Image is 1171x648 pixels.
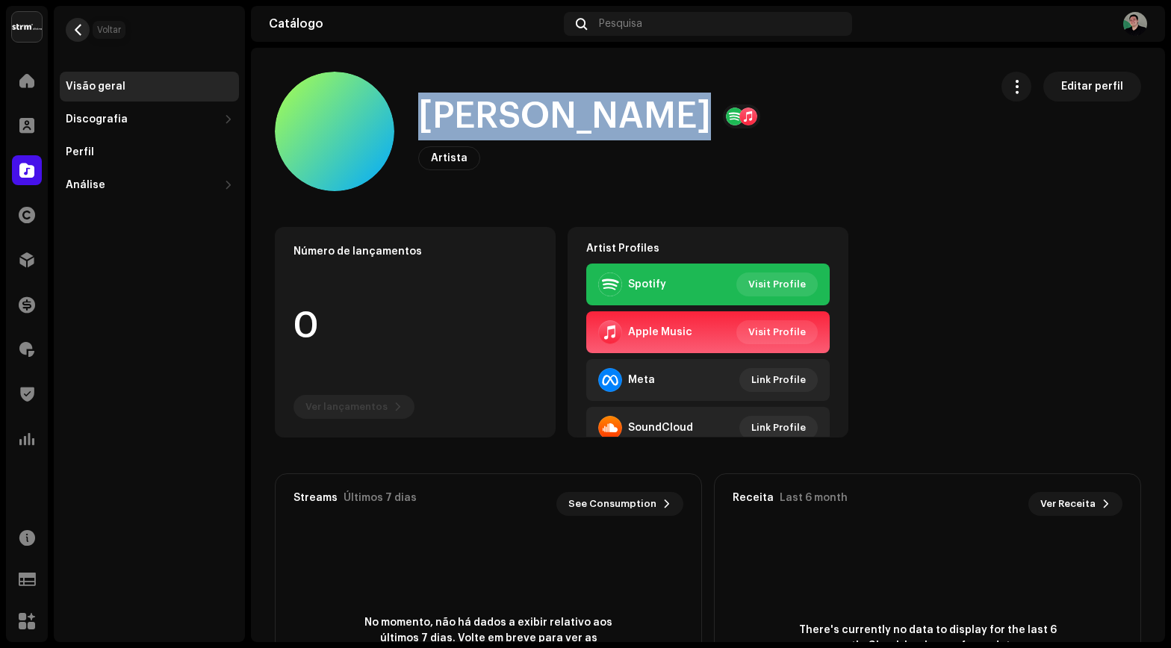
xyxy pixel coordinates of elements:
div: Streams [293,492,338,504]
span: Link Profile [751,413,806,443]
button: Link Profile [739,416,818,440]
span: Visit Profile [748,270,806,299]
div: SoundCloud [628,422,693,434]
re-o-card-data: Número de lançamentos [275,227,556,437]
span: See Consumption [568,489,656,519]
span: Visit Profile [748,317,806,347]
div: Análise [66,179,105,191]
div: Últimos 7 dias [344,492,417,504]
div: Apple Music [628,326,692,338]
button: Visit Profile [736,272,818,296]
div: Spotify [628,278,666,290]
div: Discografia [66,113,128,125]
button: Link Profile [739,368,818,392]
img: 408b884b-546b-4518-8448-1008f9c76b02 [12,12,42,42]
div: Receita [733,492,774,504]
re-m-nav-dropdown: Análise [60,170,239,200]
button: See Consumption [556,492,683,516]
span: Link Profile [751,365,806,395]
div: Last 6 month [780,492,848,504]
h1: [PERSON_NAME] [418,93,711,140]
re-m-nav-item: Perfil [60,137,239,167]
span: Pesquisa [599,18,642,30]
button: Ver Receita [1028,492,1122,516]
div: Visão geral [66,81,125,93]
re-m-nav-item: Visão geral [60,72,239,102]
button: Editar perfil [1043,72,1141,102]
img: 918a7c50-60df-4dc6-aa5d-e5e31497a30a [1123,12,1147,36]
div: Perfil [66,146,94,158]
div: Catálogo [269,18,558,30]
span: Editar perfil [1061,72,1123,102]
span: Artista [431,153,468,163]
strong: Artist Profiles [586,243,659,255]
div: Meta [628,374,655,386]
button: Visit Profile [736,320,818,344]
re-m-nav-dropdown: Discografia [60,105,239,134]
span: Ver Receita [1040,489,1096,519]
